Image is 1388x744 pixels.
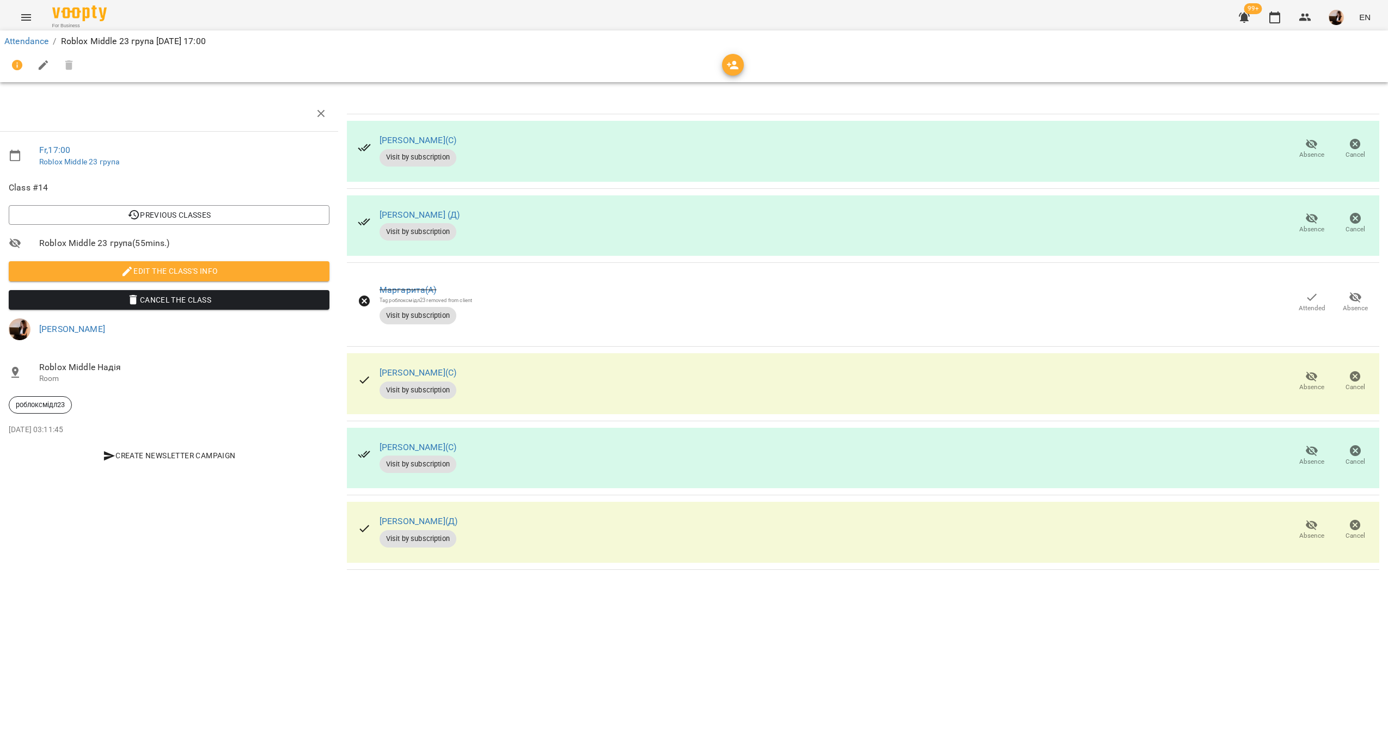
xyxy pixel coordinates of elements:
[1346,383,1365,392] span: Cancel
[1290,208,1334,238] button: Absence
[1334,208,1377,238] button: Cancel
[52,22,107,29] span: For Business
[39,145,70,155] a: Fr , 17:00
[9,396,72,414] div: роблоксмідл23
[53,35,56,48] li: /
[9,400,71,410] span: роблоксмідл23
[17,293,321,306] span: Cancel the class
[17,208,321,222] span: Previous Classes
[1334,366,1377,397] button: Cancel
[1290,366,1334,397] button: Absence
[13,449,325,462] span: Create Newsletter Campaign
[1244,3,1262,14] span: 99+
[1343,304,1368,313] span: Absence
[1329,10,1344,25] img: f1c8304d7b699b11ef2dd1d838014dff.jpg
[1346,531,1365,540] span: Cancel
[380,459,456,469] span: Visit by subscription
[4,35,1384,48] nav: breadcrumb
[380,297,472,304] div: Tag роблоксмідл23 removed from client
[1334,287,1377,318] button: Absence
[380,534,456,544] span: Visit by subscription
[9,290,329,310] button: Cancel the class
[9,205,329,225] button: Previous Classes
[1290,287,1334,318] button: Attended
[1299,304,1325,313] span: Attended
[1355,7,1375,27] button: EN
[39,237,329,250] span: Roblox Middle 23 група ( 55 mins. )
[380,135,456,145] a: [PERSON_NAME](С)
[39,373,329,384] p: Room
[380,210,460,220] a: [PERSON_NAME] (Д)
[1290,440,1334,471] button: Absence
[17,265,321,278] span: Edit the class's Info
[380,516,457,526] a: [PERSON_NAME](Д)
[39,157,119,166] a: Roblox Middle 23 група
[1346,150,1365,159] span: Cancel
[1299,383,1324,392] span: Absence
[380,152,456,162] span: Visit by subscription
[1334,515,1377,545] button: Cancel
[380,227,456,237] span: Visit by subscription
[380,385,456,395] span: Visit by subscription
[9,425,329,435] p: [DATE] 03:11:45
[52,5,107,21] img: Voopty Logo
[39,361,329,374] span: Roblox Middle Надія
[1290,134,1334,164] button: Absence
[380,285,437,295] a: Маргарита(А)
[9,261,329,281] button: Edit the class's Info
[1334,440,1377,471] button: Cancel
[1290,515,1334,545] button: Absence
[1334,134,1377,164] button: Cancel
[1346,457,1365,466] span: Cancel
[1299,531,1324,540] span: Absence
[39,324,105,334] a: [PERSON_NAME]
[380,367,456,378] a: [PERSON_NAME](С)
[1299,457,1324,466] span: Absence
[9,446,329,465] button: Create Newsletter Campaign
[380,311,456,321] span: Visit by subscription
[9,181,329,194] span: Class #14
[380,442,456,452] a: [PERSON_NAME](С)
[1299,225,1324,234] span: Absence
[9,318,30,340] img: f1c8304d7b699b11ef2dd1d838014dff.jpg
[61,35,206,48] p: Roblox Middle 23 група [DATE] 17:00
[13,4,39,30] button: Menu
[1359,11,1371,23] span: EN
[4,36,48,46] a: Attendance
[1299,150,1324,159] span: Absence
[1346,225,1365,234] span: Cancel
